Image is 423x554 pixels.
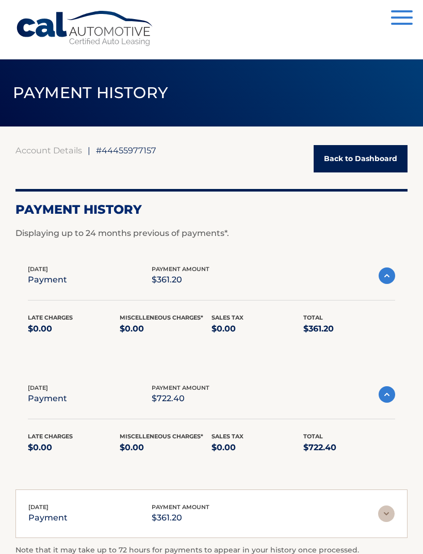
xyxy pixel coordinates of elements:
p: $0.00 [28,322,120,336]
p: Displaying up to 24 months previous of payments*. [15,227,408,240]
p: $361.20 [152,511,209,525]
p: $361.20 [303,322,395,336]
span: Total [303,433,323,440]
a: Cal Automotive [15,10,155,47]
img: accordion-rest.svg [378,505,395,522]
span: [DATE] [28,503,48,511]
p: $722.40 [152,391,209,406]
p: $0.00 [120,440,211,455]
h2: Payment History [15,202,408,217]
p: $0.00 [211,440,303,455]
span: PAYMENT HISTORY [13,83,168,102]
span: Total [303,314,323,321]
span: Miscelleneous Charges* [120,314,203,321]
p: $361.20 [152,273,209,287]
img: accordion-active.svg [379,267,395,284]
p: $0.00 [120,322,211,336]
span: Miscelleneous Charges* [120,433,203,440]
img: accordion-active.svg [379,386,395,403]
p: $722.40 [303,440,395,455]
a: Account Details [15,145,82,155]
span: Sales Tax [211,314,243,321]
span: Late Charges [28,314,73,321]
p: payment [28,391,67,406]
span: #44455977157 [96,145,156,155]
span: payment amount [152,503,209,511]
span: | [88,145,90,155]
span: payment amount [152,265,209,273]
a: Back to Dashboard [314,145,408,172]
p: payment [28,273,67,287]
p: payment [28,511,68,525]
span: [DATE] [28,265,48,273]
span: Late Charges [28,433,73,440]
p: $0.00 [211,322,303,336]
p: $0.00 [28,440,120,455]
span: [DATE] [28,384,48,391]
span: payment amount [152,384,209,391]
span: Sales Tax [211,433,243,440]
button: Menu [391,10,413,27]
